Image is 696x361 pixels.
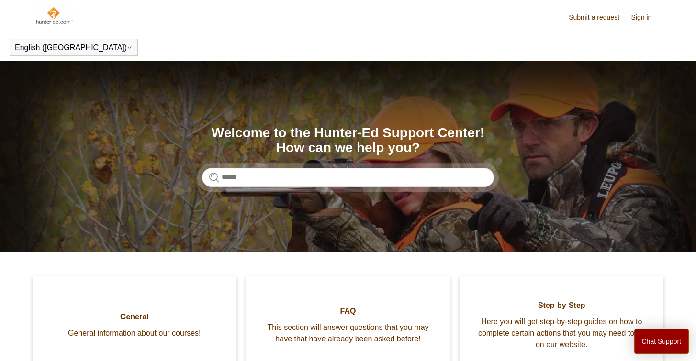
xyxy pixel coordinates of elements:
img: Hunter-Ed Help Center home page [35,6,74,25]
span: Here you will get step-by-step guides on how to complete certain actions that you may need to do ... [474,316,649,350]
span: Step-by-Step [474,300,649,311]
span: FAQ [260,306,436,317]
input: Search [202,168,494,187]
span: This section will answer questions that you may have that have already been asked before! [260,322,436,345]
button: Chat Support [634,329,689,354]
span: General [47,311,222,323]
button: English ([GEOGRAPHIC_DATA]) [15,44,133,52]
a: Submit a request [569,12,629,22]
span: General information about our courses! [47,328,222,339]
a: Sign in [631,12,661,22]
h1: Welcome to the Hunter-Ed Support Center! How can we help you? [202,126,494,155]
